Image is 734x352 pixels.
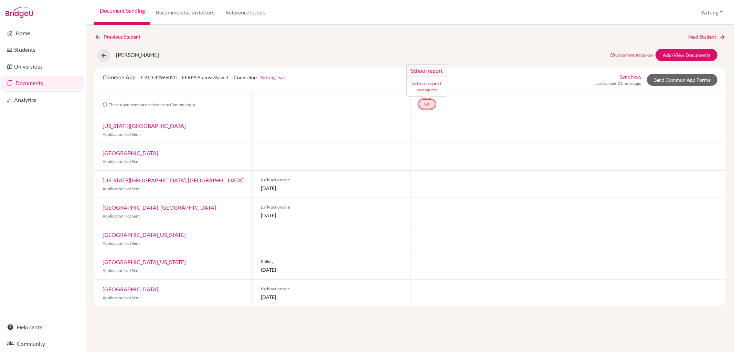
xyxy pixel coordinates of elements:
span: Application Not Sent [103,268,140,273]
span: Application Not Sent [103,186,140,191]
span: Common App [103,74,136,80]
img: Bridge-U [6,7,33,18]
a: [GEOGRAPHIC_DATA], [GEOGRAPHIC_DATA] [103,204,216,211]
span: [DATE] [261,266,402,273]
span: [DATE] [261,212,402,219]
a: Previous Student [94,33,146,41]
a: Students [1,43,84,57]
span: Early action one [261,177,402,183]
a: Next Student [688,33,726,41]
span: [DATE] [261,184,402,192]
a: Help center [1,320,84,334]
span: Waived [212,74,228,80]
a: Community [1,337,84,351]
span: Early action one [261,204,402,210]
h3: School report [407,64,447,77]
a: Add/View Documents [656,49,717,61]
a: Sync Now [620,73,641,80]
span: FERPA Status: [182,74,228,80]
span: Application Not Sent [103,241,140,246]
a: [GEOGRAPHIC_DATA] [103,286,158,292]
a: Analytics [1,93,84,107]
a: [GEOGRAPHIC_DATA][US_STATE] [103,231,186,238]
span: [DATE] [261,293,402,301]
span: CAID: 44966020 [141,74,177,80]
span: Counselor: [234,74,285,80]
span: [PERSON_NAME] [116,51,159,58]
a: [GEOGRAPHIC_DATA][US_STATE] [103,259,186,265]
span: Last Synced: 21 hours ago [595,80,641,87]
button: YaTung [698,6,726,19]
a: Documents [1,76,84,90]
span: Application Not Sent [103,295,140,300]
a: Home [1,26,84,40]
a: [US_STATE][GEOGRAPHIC_DATA], [GEOGRAPHIC_DATA] [103,177,244,183]
span: Application Not Sent [103,159,140,164]
a: YaTung Tsai [260,74,285,80]
span: Rolling [261,259,402,265]
span: These documents are sent once to Common App [103,102,195,107]
a: Universities [1,60,84,73]
span: Application Not Sent [103,132,140,137]
a: [GEOGRAPHIC_DATA] [103,150,158,156]
span: Application Not Sent [103,213,140,219]
a: Document status key [610,52,653,58]
a: School report [412,80,442,86]
small: Incomplete [411,87,443,93]
a: SRSchool report School report Incomplete [419,99,435,109]
a: [US_STATE][GEOGRAPHIC_DATA] [103,122,186,129]
span: Early action one [261,286,402,292]
a: Send Common App Forms [647,74,717,86]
